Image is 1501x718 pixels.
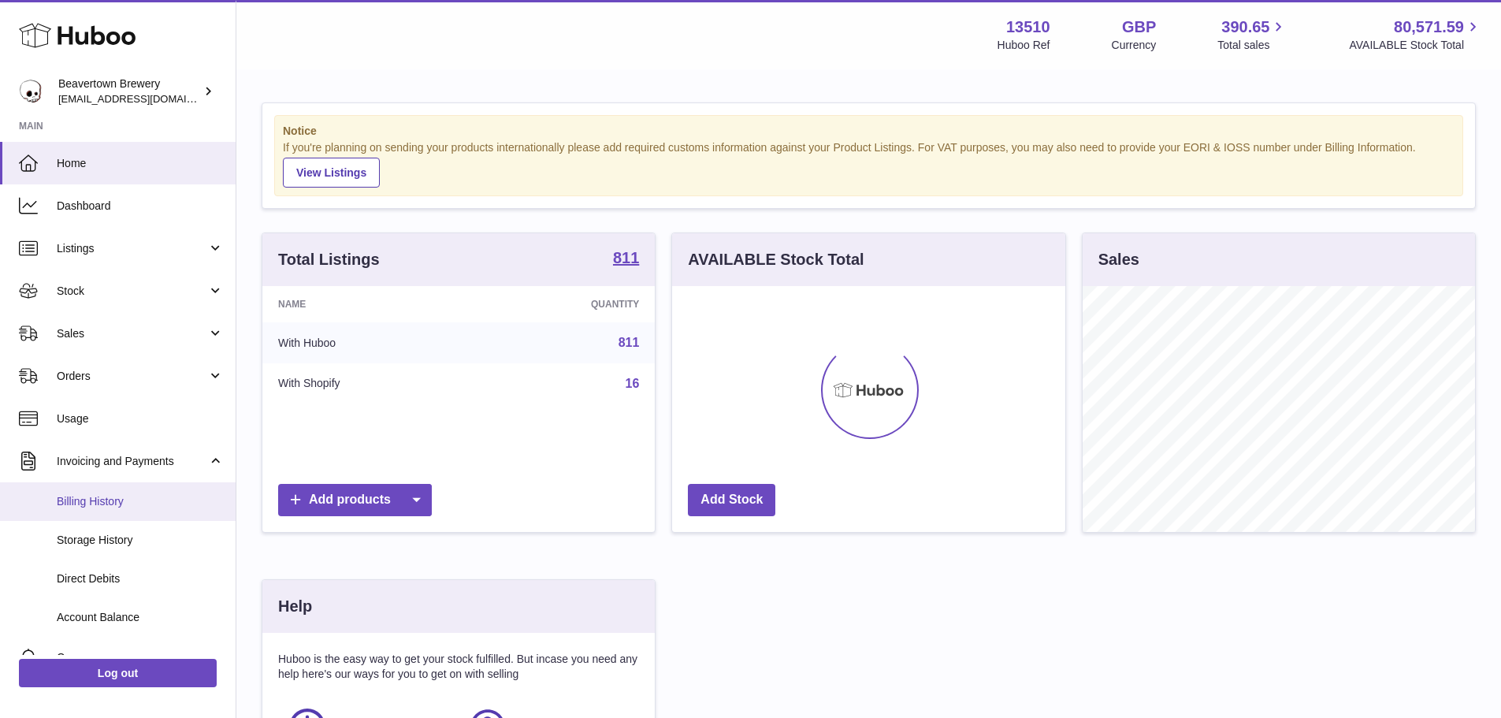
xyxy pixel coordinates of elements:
a: Log out [19,659,217,687]
div: Beavertown Brewery [58,76,200,106]
span: Storage History [57,533,224,548]
strong: 811 [613,250,639,266]
img: internalAdmin-13510@internal.huboo.com [19,80,43,103]
span: 80,571.59 [1394,17,1464,38]
a: Add Stock [688,484,775,516]
span: Dashboard [57,199,224,214]
div: Currency [1112,38,1157,53]
span: 390.65 [1221,17,1269,38]
strong: GBP [1122,17,1156,38]
span: Home [57,156,224,171]
strong: Notice [283,124,1455,139]
span: Listings [57,241,207,256]
span: Usage [57,411,224,426]
h3: Help [278,596,312,617]
span: Total sales [1217,38,1287,53]
span: Invoicing and Payments [57,454,207,469]
span: AVAILABLE Stock Total [1349,38,1482,53]
div: Huboo Ref [998,38,1050,53]
span: Billing History [57,494,224,509]
span: Account Balance [57,610,224,625]
strong: 13510 [1006,17,1050,38]
span: Orders [57,369,207,384]
a: Add products [278,484,432,516]
td: With Shopify [262,363,474,404]
span: [EMAIL_ADDRESS][DOMAIN_NAME] [58,92,232,105]
a: 80,571.59 AVAILABLE Stock Total [1349,17,1482,53]
p: Huboo is the easy way to get your stock fulfilled. But incase you need any help here's our ways f... [278,652,639,682]
a: 390.65 Total sales [1217,17,1287,53]
span: Sales [57,326,207,341]
th: Quantity [474,286,656,322]
span: Cases [57,650,224,665]
a: 811 [613,250,639,269]
h3: Sales [1098,249,1139,270]
span: Direct Debits [57,571,224,586]
a: View Listings [283,158,380,188]
th: Name [262,286,474,322]
span: Stock [57,284,207,299]
div: If you're planning on sending your products internationally please add required customs informati... [283,140,1455,188]
td: With Huboo [262,322,474,363]
h3: Total Listings [278,249,380,270]
h3: AVAILABLE Stock Total [688,249,864,270]
a: 811 [619,336,640,349]
a: 16 [626,377,640,390]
